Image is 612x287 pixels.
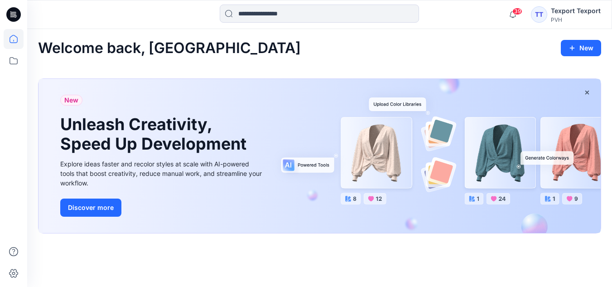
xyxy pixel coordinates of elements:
button: Discover more [60,199,121,217]
div: Texport Texport [551,5,601,16]
button: New [561,40,601,56]
div: TT [531,6,547,23]
h2: Welcome back, [GEOGRAPHIC_DATA] [38,40,301,57]
span: 39 [512,8,522,15]
span: New [64,95,78,106]
div: PVH [551,16,601,23]
a: Discover more [60,199,264,217]
div: Explore ideas faster and recolor styles at scale with AI-powered tools that boost creativity, red... [60,159,264,188]
h1: Unleash Creativity, Speed Up Development [60,115,251,154]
